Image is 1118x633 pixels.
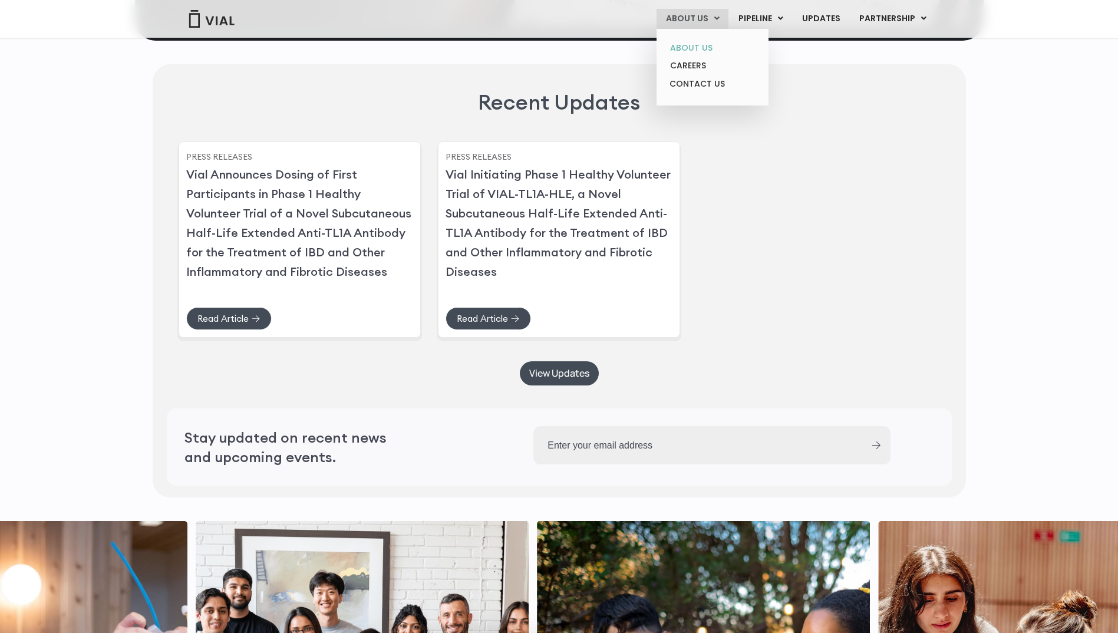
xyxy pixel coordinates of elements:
[197,314,249,323] span: Read Article
[457,314,508,323] span: Read Article
[657,9,728,29] a: ABOUT USMenu Toggle
[446,307,531,330] a: Read Article
[186,151,252,162] a: Press Releases
[661,75,764,94] a: CONTACT US
[478,88,640,117] h2: Recent Updates
[661,39,764,57] a: ABOUT US
[850,9,936,29] a: PARTNERSHIPMenu Toggle
[186,307,272,330] a: Read Article
[872,441,880,449] input: Submit
[661,57,764,75] a: CAREERS
[446,151,512,162] a: Press Releases
[446,167,671,279] a: Vial Initiating Phase 1 Healthy Volunteer Trial of VIAL-TL1A-HLE, a Novel Subcutaneous Half-Life ...
[793,9,849,29] a: UPDATES
[529,369,589,378] span: View Updates
[729,9,792,29] a: PIPELINEMenu Toggle
[520,361,599,385] a: View Updates
[533,426,861,464] input: Enter your email address
[184,428,414,466] h2: Stay updated on recent news and upcoming events.
[188,10,235,28] img: Vial Logo
[186,167,411,279] a: Vial Announces Dosing of First Participants in Phase 1 Healthy Volunteer Trial of a Novel Subcuta...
